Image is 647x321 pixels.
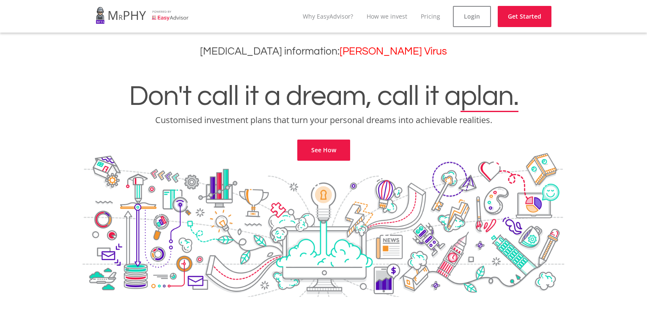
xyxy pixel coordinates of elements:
[340,46,447,57] a: [PERSON_NAME] Virus
[6,114,641,126] p: Customised investment plans that turn your personal dreams into achievable realities.
[6,45,641,58] h3: [MEDICAL_DATA] information:
[303,12,353,20] a: Why EasyAdvisor?
[498,6,551,27] a: Get Started
[6,82,641,111] h1: Don't call it a dream, call it a
[297,140,350,161] a: See How
[453,6,491,27] a: Login
[461,82,518,111] span: plan.
[367,12,407,20] a: How we invest
[421,12,440,20] a: Pricing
